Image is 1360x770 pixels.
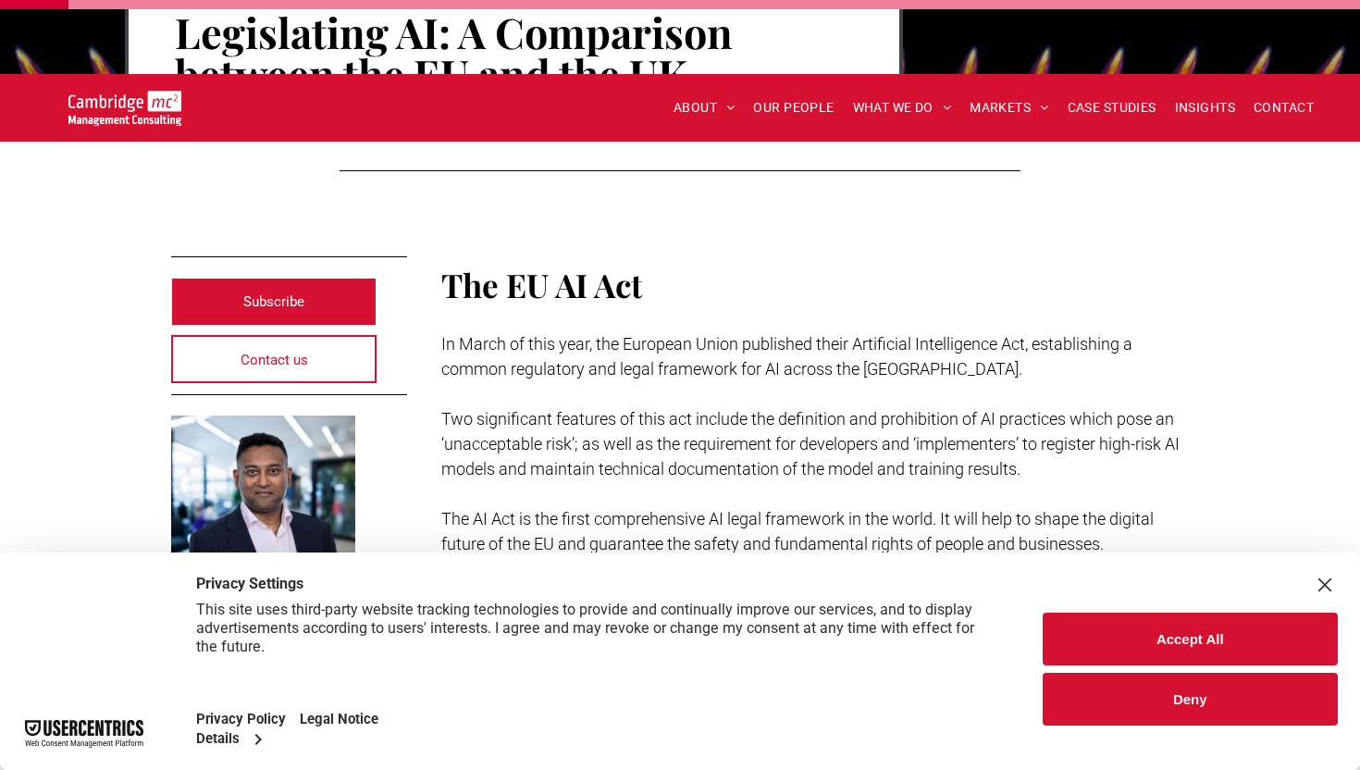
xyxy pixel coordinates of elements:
h1: Legislating AI: A Comparison between the EU and the UK [175,9,853,96]
a: WHAT WE DO [844,93,961,122]
span: In March of this year, the European Union published their Artificial Intelligence Act, establishi... [441,334,1132,379]
a: CONTACT [1244,93,1323,122]
a: Your Business Transformed | Cambridge Management Consulting [68,93,182,113]
span: Subscribe [243,279,304,325]
a: Rachi Weerasinghe [171,416,355,573]
a: Subscribe [171,278,377,326]
span: The EU AI Act [441,263,642,306]
a: ABOUT [664,93,745,122]
a: Contact us [171,335,377,383]
span: Contact us [241,337,308,383]
a: CASE STUDIES [1058,93,1166,122]
a: MARKETS [960,93,1057,122]
a: OUR PEOPLE [744,93,843,122]
img: Go to Homepage [68,91,182,126]
span: Two significant features of this act include the definition and prohibition of AI practices which... [441,409,1180,478]
a: INSIGHTS [1166,93,1244,122]
span: The AI Act is the first comprehensive AI legal framework in the world. It will help to shape the ... [441,509,1154,553]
